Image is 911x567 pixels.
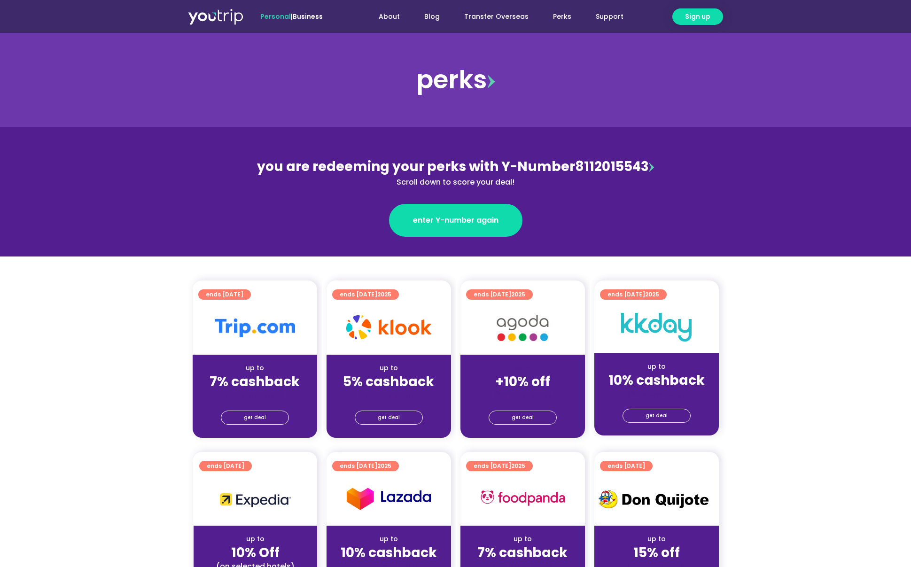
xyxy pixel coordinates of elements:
[340,289,391,300] span: ends [DATE]
[413,215,498,226] span: enter Y-number again
[633,544,680,562] strong: 15% off
[332,289,399,300] a: ends [DATE]2025
[334,390,444,400] div: (for stays only)
[252,177,660,188] div: Scroll down to score your deal!
[468,534,577,544] div: up to
[210,373,300,391] strong: 7% cashback
[608,371,705,389] strong: 10% cashback
[511,290,525,298] span: 2025
[512,411,534,424] span: get deal
[366,8,412,25] a: About
[332,461,399,471] a: ends [DATE]2025
[334,363,444,373] div: up to
[377,290,391,298] span: 2025
[495,373,550,391] strong: +10% off
[541,8,584,25] a: Perks
[343,373,434,391] strong: 5% cashback
[198,289,251,300] a: ends [DATE]
[645,290,659,298] span: 2025
[231,544,280,562] strong: 10% Off
[206,289,243,300] span: ends [DATE]
[377,462,391,470] span: 2025
[260,12,323,21] span: |
[607,461,645,471] span: ends [DATE]
[685,12,710,22] span: Sign up
[260,12,291,21] span: Personal
[207,461,244,471] span: ends [DATE]
[474,461,525,471] span: ends [DATE]
[489,411,557,425] a: get deal
[340,461,391,471] span: ends [DATE]
[466,461,533,471] a: ends [DATE]2025
[607,289,659,300] span: ends [DATE]
[348,8,636,25] nav: Menu
[412,8,452,25] a: Blog
[602,389,711,399] div: (for stays only)
[600,289,667,300] a: ends [DATE]2025
[602,534,711,544] div: up to
[201,534,310,544] div: up to
[334,534,444,544] div: up to
[199,461,252,471] a: ends [DATE]
[244,411,266,424] span: get deal
[378,411,400,424] span: get deal
[584,8,636,25] a: Support
[474,289,525,300] span: ends [DATE]
[252,157,660,188] div: 8112015543
[514,363,531,373] span: up to
[477,544,568,562] strong: 7% cashback
[200,390,310,400] div: (for stays only)
[468,390,577,400] div: (for stays only)
[389,204,522,237] a: enter Y-number again
[293,12,323,21] a: Business
[646,409,668,422] span: get deal
[466,289,533,300] a: ends [DATE]2025
[600,461,653,471] a: ends [DATE]
[672,8,723,25] a: Sign up
[452,8,541,25] a: Transfer Overseas
[511,462,525,470] span: 2025
[341,544,437,562] strong: 10% cashback
[602,362,711,372] div: up to
[200,363,310,373] div: up to
[623,409,691,423] a: get deal
[257,157,575,176] span: you are redeeming your perks with Y-Number
[355,411,423,425] a: get deal
[221,411,289,425] a: get deal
